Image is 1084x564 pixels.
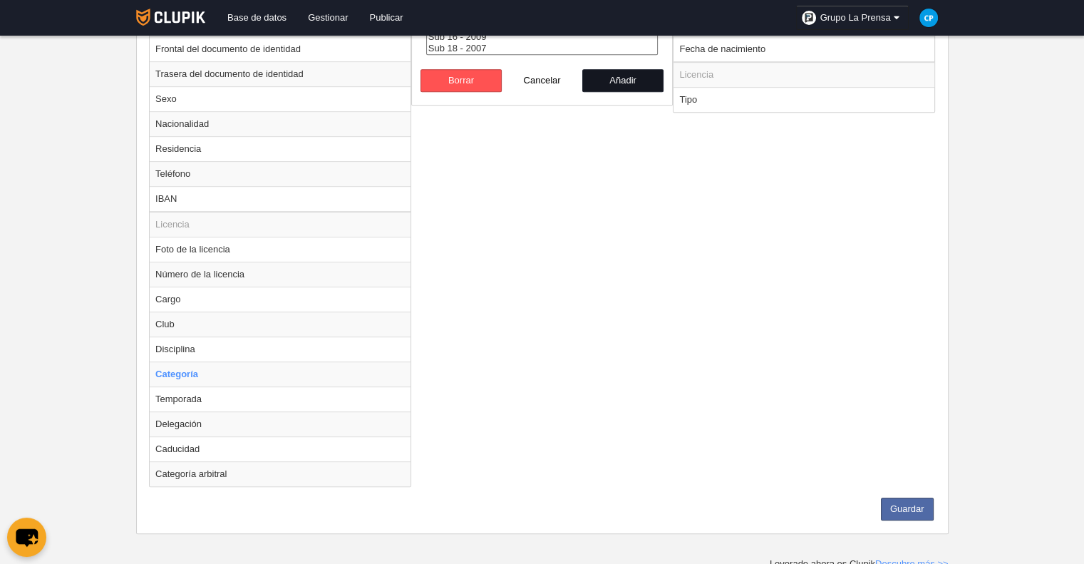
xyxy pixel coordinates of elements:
img: OakgMWVUclks.30x30.jpg [802,11,816,25]
td: Frontal del documento de identidad [150,36,411,61]
td: Disciplina [150,337,411,362]
button: Añadir [582,69,664,92]
option: Sub 18 - 2007 [427,43,658,54]
option: Sub 16 - 2009 [427,31,658,43]
button: Guardar [881,498,934,521]
a: Grupo La Prensa [796,6,908,30]
img: Clupik [136,9,205,26]
td: Teléfono [150,161,411,186]
td: Tipo [673,87,934,112]
td: Nacionalidad [150,111,411,136]
button: chat-button [7,518,46,557]
td: Caducidad [150,436,411,461]
button: Borrar [420,69,502,92]
td: Delegación [150,411,411,436]
button: Cancelar [502,69,583,92]
td: Sexo [150,86,411,111]
td: Trasera del documento de identidad [150,61,411,86]
td: Número de la licencia [150,262,411,287]
td: Licencia [150,212,411,237]
td: Residencia [150,136,411,161]
td: IBAN [150,186,411,212]
td: Cargo [150,287,411,312]
td: Fecha de nacimiento [673,36,934,62]
td: Licencia [673,62,934,88]
td: Club [150,312,411,337]
td: Foto de la licencia [150,237,411,262]
td: Temporada [150,386,411,411]
span: Grupo La Prensa [820,11,890,25]
img: c2l6ZT0zMHgzMCZmcz05JnRleHQ9Q1AmYmc9MDM5YmU1.png [919,9,938,27]
td: Categoría [150,362,411,386]
td: Categoría arbitral [150,461,411,486]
